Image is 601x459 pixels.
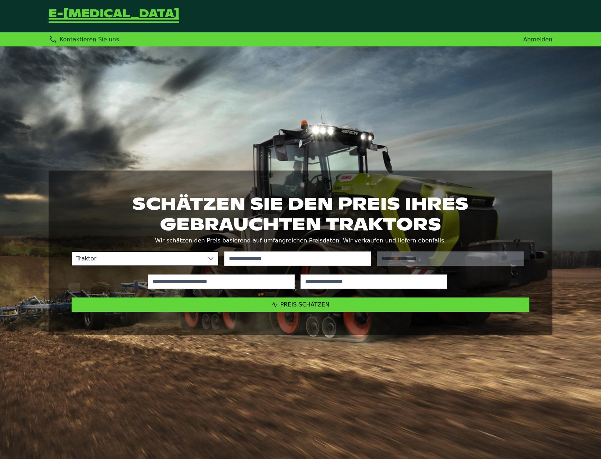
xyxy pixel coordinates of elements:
span: Kontaktieren Sie uns [60,36,119,43]
h1: Schätzen Sie den Preis Ihres gebrauchten Traktors [72,194,529,234]
a: Zurück zur Startseite [49,9,179,24]
span: Preis schätzen [280,301,330,308]
a: Abmelden [523,36,552,43]
span: Traktor [72,252,204,265]
div: Kontaktieren Sie uns [49,35,119,44]
button: Preis schätzen [72,297,529,312]
p: Wir schätzen den Preis basierend auf umfangreichen Preisdaten. Wir verkaufen und liefern ebenfalls. [72,236,529,246]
